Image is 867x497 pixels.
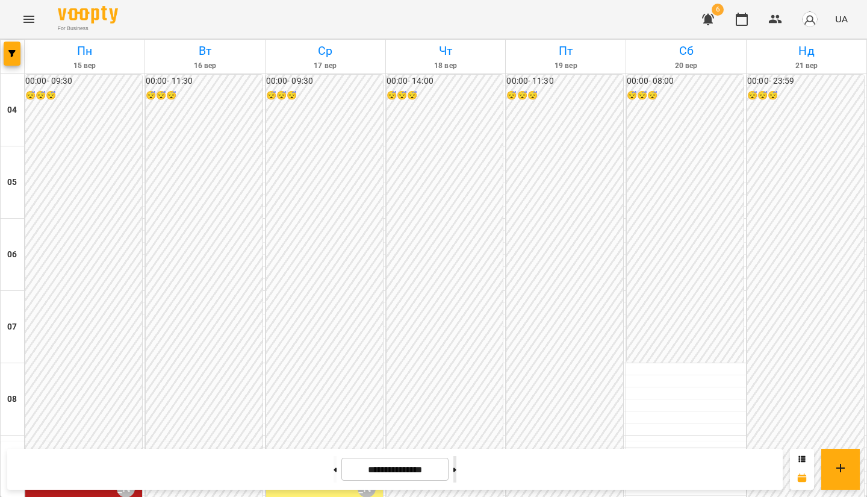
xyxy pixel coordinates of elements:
[388,60,504,72] h6: 18 вер
[25,75,142,88] h6: 00:00 - 09:30
[508,60,624,72] h6: 19 вер
[712,4,724,16] span: 6
[748,60,865,72] h6: 21 вер
[747,89,864,102] h6: 😴😴😴
[387,89,503,102] h6: 😴😴😴
[266,75,383,88] h6: 00:00 - 09:30
[801,11,818,28] img: avatar_s.png
[7,393,17,406] h6: 08
[508,42,624,60] h6: Пт
[25,89,142,102] h6: 😴😴😴
[267,60,384,72] h6: 17 вер
[266,89,383,102] h6: 😴😴😴
[7,248,17,261] h6: 06
[147,60,263,72] h6: 16 вер
[26,42,143,60] h6: Пн
[267,42,384,60] h6: Ср
[830,8,853,30] button: UA
[835,13,848,25] span: UA
[146,89,263,102] h6: 😴😴😴
[7,320,17,334] h6: 07
[14,5,43,34] button: Menu
[387,75,503,88] h6: 00:00 - 14:00
[628,42,744,60] h6: Сб
[506,75,623,88] h6: 00:00 - 11:30
[627,89,744,102] h6: 😴😴😴
[628,60,744,72] h6: 20 вер
[146,75,263,88] h6: 00:00 - 11:30
[7,104,17,117] h6: 04
[26,60,143,72] h6: 15 вер
[58,6,118,23] img: Voopty Logo
[388,42,504,60] h6: Чт
[747,75,864,88] h6: 00:00 - 23:59
[627,75,744,88] h6: 00:00 - 08:00
[147,42,263,60] h6: Вт
[748,42,865,60] h6: Нд
[506,89,623,102] h6: 😴😴😴
[58,25,118,33] span: For Business
[7,176,17,189] h6: 05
